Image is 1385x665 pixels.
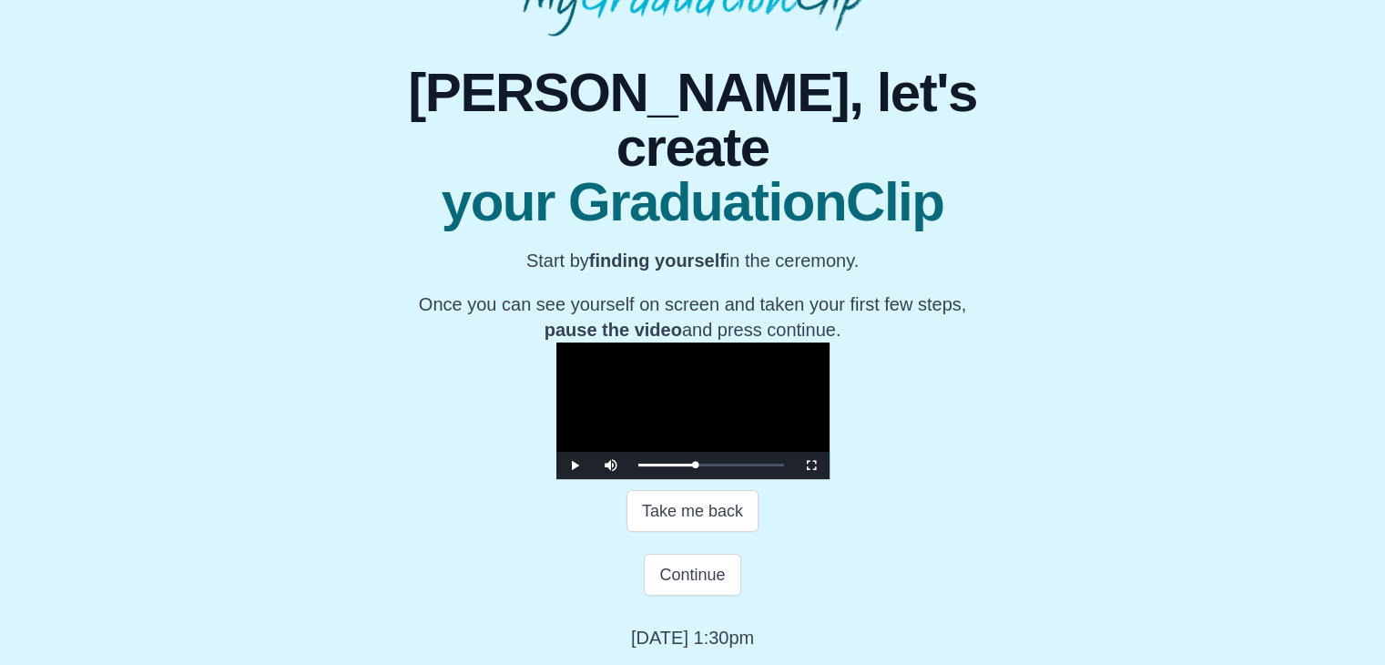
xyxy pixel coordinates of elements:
b: pause the video [545,320,682,340]
span: [PERSON_NAME], let's create [346,66,1039,175]
button: Continue [644,554,740,596]
button: Fullscreen [793,452,830,479]
p: Once you can see yourself on screen and taken your first few steps, and press continue. [346,292,1039,343]
p: [DATE] 1:30pm [631,625,754,650]
div: Video Player [556,343,830,479]
b: finding yourself [589,251,726,271]
p: Start by in the ceremony. [346,248,1039,273]
span: your GraduationClip [346,175,1039,230]
button: Take me back [626,490,759,532]
button: Play [556,452,593,479]
button: Mute [593,452,629,479]
div: Progress Bar [638,464,784,466]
